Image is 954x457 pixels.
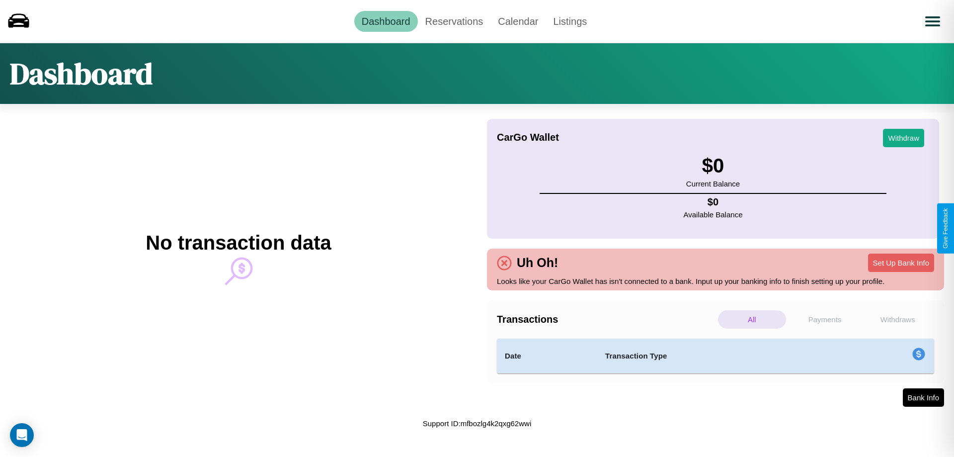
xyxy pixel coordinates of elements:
[497,314,715,325] h4: Transactions
[146,232,331,254] h2: No transaction data
[605,350,831,362] h4: Transaction Type
[418,11,491,32] a: Reservations
[10,53,153,94] h1: Dashboard
[505,350,589,362] h4: Date
[512,256,563,270] h4: Uh Oh!
[497,132,559,143] h4: CarGo Wallet
[686,177,740,190] p: Current Balance
[686,155,740,177] h3: $ 0
[497,274,934,288] p: Looks like your CarGo Wallet has isn't connected to a bank. Input up your banking info to finish ...
[942,208,949,249] div: Give Feedback
[883,129,924,147] button: Withdraw
[490,11,546,32] a: Calendar
[684,208,743,221] p: Available Balance
[718,310,786,329] p: All
[546,11,594,32] a: Listings
[10,423,34,447] div: Open Intercom Messenger
[868,254,934,272] button: Set Up Bank Info
[903,388,944,407] button: Bank Info
[497,339,934,373] table: simple table
[354,11,418,32] a: Dashboard
[791,310,859,329] p: Payments
[864,310,932,329] p: Withdraws
[919,7,947,35] button: Open menu
[684,196,743,208] h4: $ 0
[423,417,531,430] p: Support ID: mfbozlg4k2qxg62wwi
